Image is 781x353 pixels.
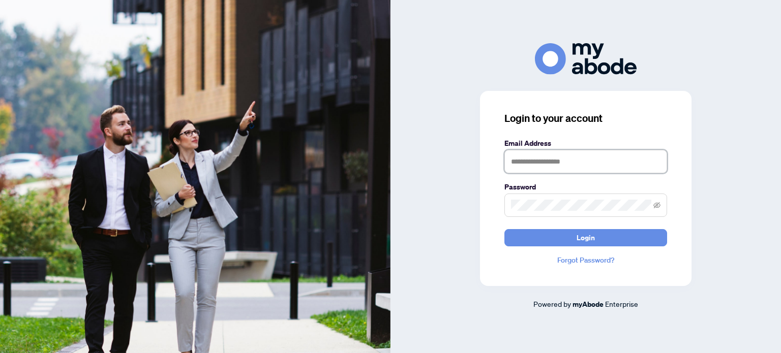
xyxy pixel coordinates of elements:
span: Powered by [533,299,571,308]
label: Password [504,181,667,192]
span: Login [577,230,595,246]
label: Email Address [504,138,667,149]
img: ma-logo [535,43,637,74]
h3: Login to your account [504,111,667,125]
a: myAbode [573,299,604,310]
span: eye-invisible [653,202,660,209]
a: Forgot Password? [504,254,667,266]
button: Login [504,229,667,246]
span: Enterprise [605,299,638,308]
